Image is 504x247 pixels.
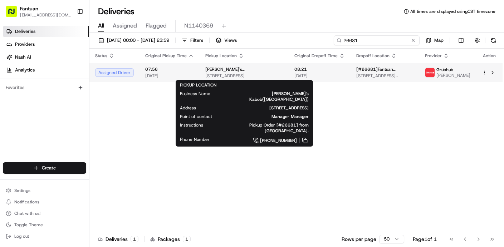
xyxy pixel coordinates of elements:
[63,111,80,117] span: 8月15日
[122,70,130,79] button: Start new chat
[207,105,309,111] span: [STREET_ADDRESS]
[212,35,240,45] button: Views
[190,37,203,44] span: Filters
[482,53,497,59] div: Action
[14,199,39,205] span: Notifications
[3,220,86,230] button: Toggle Theme
[180,114,212,119] span: Point of contact
[3,3,74,20] button: Fantuan[EMAIL_ADDRESS][DOMAIN_NAME]
[60,160,66,166] div: 💻
[180,82,216,88] span: PICKUP LOCATION
[3,162,86,174] button: Create
[7,7,21,21] img: Nash
[3,26,89,37] a: Deliveries
[356,53,390,59] span: Dropoff Location
[3,231,86,241] button: Log out
[15,54,31,60] span: Nash AI
[71,177,87,183] span: Pylon
[146,21,167,30] span: Flagged
[59,130,62,136] span: •
[434,37,444,44] span: Map
[215,122,309,134] span: Pickup Order [#26681] from [GEOGRAPHIC_DATA].
[260,138,297,143] span: [PHONE_NUMBER]
[22,111,58,117] span: [PERSON_NAME]
[7,160,13,166] div: 📗
[180,91,210,97] span: Business Name
[224,37,237,44] span: Views
[3,186,86,196] button: Settings
[95,53,107,59] span: Status
[63,130,80,136] span: 8月14日
[111,92,130,100] button: See all
[294,66,345,72] span: 08:21
[145,66,194,72] span: 07:56
[410,9,495,14] span: All times are displayed using CST timezone
[14,211,40,216] span: Chat with us!
[334,35,420,45] input: Type to search
[3,197,86,207] button: Notifications
[95,35,172,45] button: [DATE] 00:00 - [DATE] 23:59
[3,39,89,50] a: Providers
[7,29,130,40] p: Welcome 👋
[150,236,191,243] div: Packages
[178,35,206,45] button: Filters
[184,21,213,30] span: N1140369
[14,160,55,167] span: Knowledge Base
[7,68,20,81] img: 1736555255976-a54dd68f-1ca7-489b-9aae-adbdc363a1c4
[19,46,118,54] input: Clear
[32,68,117,75] div: Start new chat
[14,222,43,228] span: Toggle Theme
[180,122,203,128] span: Instructions
[4,157,58,170] a: 📗Knowledge Base
[145,73,194,79] span: [DATE]
[436,73,470,78] span: [PERSON_NAME]
[98,6,134,17] h1: Deliveries
[7,93,46,99] div: Past conversations
[98,21,104,30] span: All
[294,53,338,59] span: Original Dropoff Time
[356,66,414,72] span: [#26681]Fantuan [#26681]Fantuan
[50,177,87,183] a: Powered byPylon
[32,75,98,81] div: We're available if you need us!
[488,35,498,45] button: Refresh
[113,21,137,30] span: Assigned
[205,53,237,59] span: Pickup Location
[7,123,19,135] img: Asif Zaman Khan
[14,233,29,239] span: Log out
[98,236,138,243] div: Deliveries
[180,105,196,111] span: Address
[180,137,210,142] span: Phone Number
[3,208,86,218] button: Chat with us!
[222,91,309,102] span: [PERSON_NAME]'s Kabob([GEOGRAPHIC_DATA])
[20,5,38,12] button: Fantuan
[3,51,89,63] a: Nash AI
[15,67,35,73] span: Analytics
[3,82,86,93] div: Favorites
[58,157,118,170] a: 💻API Documentation
[15,28,35,35] span: Deliveries
[413,236,437,243] div: Page 1 of 1
[14,188,30,193] span: Settings
[221,137,309,144] a: [PHONE_NUMBER]
[22,130,58,136] span: [PERSON_NAME]
[205,66,283,72] span: [PERSON_NAME]'s Kabob([GEOGRAPHIC_DATA])
[68,160,115,167] span: API Documentation
[205,73,283,79] span: [STREET_ADDRESS]
[14,111,20,117] img: 1736555255976-a54dd68f-1ca7-489b-9aae-adbdc363a1c4
[436,67,453,73] span: Grubhub
[15,68,28,81] img: 8571987876998_91fb9ceb93ad5c398215_72.jpg
[342,236,376,243] p: Rows per page
[3,64,89,76] a: Analytics
[20,12,71,18] button: [EMAIL_ADDRESS][DOMAIN_NAME]
[7,104,19,115] img: Asif Zaman Khan
[224,114,309,119] span: Manager Manager
[183,236,191,242] div: 1
[42,165,56,171] span: Create
[59,111,62,117] span: •
[15,41,35,48] span: Providers
[131,236,138,242] div: 1
[145,53,187,59] span: Original Pickup Time
[14,130,20,136] img: 1736555255976-a54dd68f-1ca7-489b-9aae-adbdc363a1c4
